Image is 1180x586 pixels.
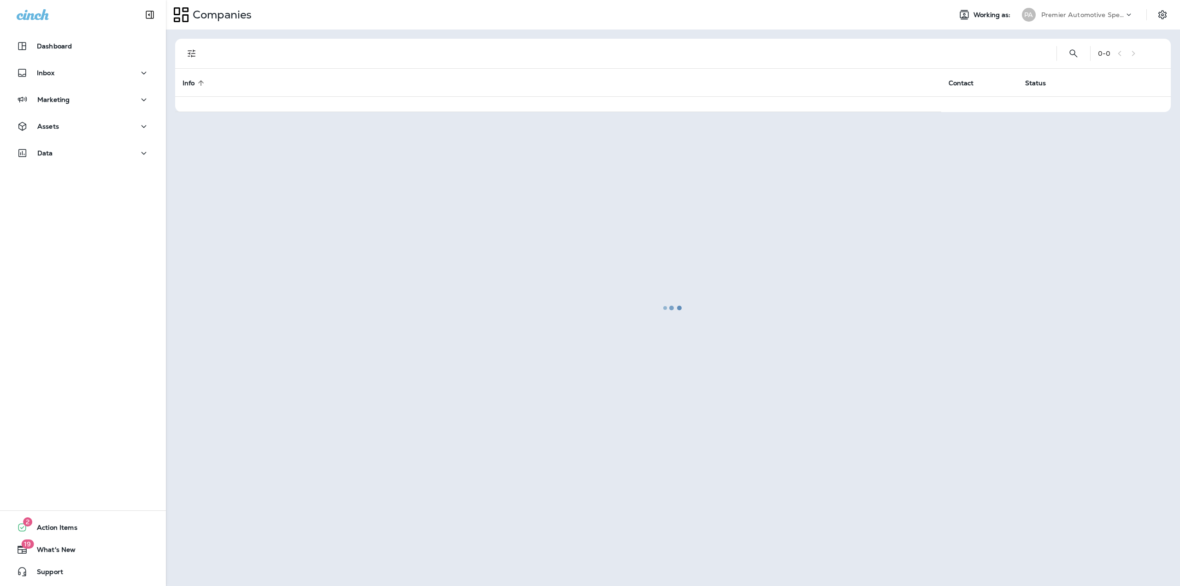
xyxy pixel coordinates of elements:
[21,539,34,549] span: 19
[28,568,63,579] span: Support
[189,8,252,22] p: Companies
[9,144,157,162] button: Data
[23,517,32,527] span: 2
[9,518,157,537] button: 2Action Items
[37,42,72,50] p: Dashboard
[37,149,53,157] p: Data
[28,546,76,557] span: What's New
[9,540,157,559] button: 19What's New
[37,69,54,77] p: Inbox
[28,524,77,535] span: Action Items
[137,6,163,24] button: Collapse Sidebar
[9,64,157,82] button: Inbox
[37,96,70,103] p: Marketing
[1022,8,1036,22] div: PA
[9,37,157,55] button: Dashboard
[9,90,157,109] button: Marketing
[1041,11,1124,18] p: Premier Automotive Specialists
[9,117,157,136] button: Assets
[37,123,59,130] p: Assets
[9,562,157,581] button: Support
[973,11,1013,19] span: Working as:
[1154,6,1171,23] button: Settings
